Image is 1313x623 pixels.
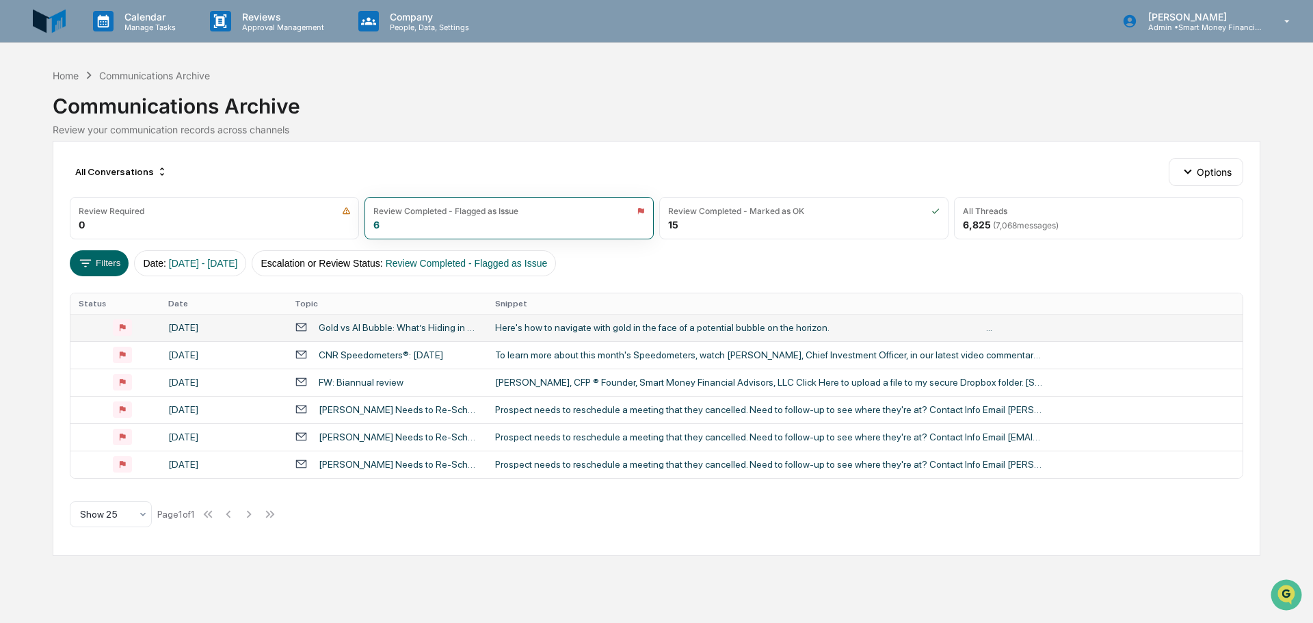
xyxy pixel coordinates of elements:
[287,293,487,314] th: Topic
[8,193,92,217] a: 🔎Data Lookup
[495,404,1042,415] div: Prospect needs to reschedule a meeting that they cancelled. Need to follow-up to see where they'r...
[113,172,170,186] span: Attestations
[47,105,224,118] div: Start new chat
[319,432,479,442] div: [PERSON_NAME] Needs to Re-Schedule
[668,219,678,230] div: 15
[379,11,476,23] p: Company
[160,293,287,314] th: Date
[168,459,278,470] div: [DATE]
[134,250,246,276] button: Date:[DATE] - [DATE]
[252,250,556,276] button: Escalation or Review Status:Review Completed - Flagged as Issue
[169,258,238,269] span: [DATE] - [DATE]
[963,219,1059,230] div: 6,825
[114,23,183,32] p: Manage Tasks
[47,118,173,129] div: We're available if you need us!
[114,11,183,23] p: Calendar
[993,220,1059,230] span: ( 7,068 messages)
[94,167,175,191] a: 🗄️Attestations
[27,172,88,186] span: Preclearance
[79,206,144,216] div: Review Required
[96,231,165,242] a: Powered byPylon
[1137,23,1264,32] p: Admin • Smart Money Financial Advisors
[495,349,1042,360] div: To learn more about this month's Speedometers, watch [PERSON_NAME], Chief Investment Officer, in ...
[231,23,331,32] p: Approval Management
[168,349,278,360] div: [DATE]
[963,206,1007,216] div: All Threads
[14,174,25,185] div: 🖐️
[495,322,1042,333] div: Here's how to navigate with gold in the face of a potential bubble on the horizon. ͏ ­͏ ­͏ ­͏ ­͏ ...
[495,459,1042,470] div: Prospect needs to reschedule a meeting that they cancelled. Need to follow-up to see where they'r...
[8,167,94,191] a: 🖐️Preclearance
[233,109,249,125] button: Start new chat
[70,250,129,276] button: Filters
[1169,158,1243,185] button: Options
[168,322,278,333] div: [DATE]
[168,377,278,388] div: [DATE]
[14,29,249,51] p: How can we help?
[495,432,1042,442] div: Prospect needs to reschedule a meeting that they cancelled. Need to follow-up to see where they'r...
[1269,578,1306,615] iframe: Open customer support
[79,219,85,230] div: 0
[99,70,210,81] div: Communications Archive
[495,377,1042,388] div: [PERSON_NAME], CFP ® Founder, Smart Money Financial Advisors, LLC Click Here to upload a file to ...
[1137,11,1264,23] p: [PERSON_NAME]
[668,206,804,216] div: Review Completed - Marked as OK
[373,206,518,216] div: Review Completed - Flagged as Issue
[136,232,165,242] span: Pylon
[53,124,1260,135] div: Review your communication records across channels
[379,23,476,32] p: People, Data, Settings
[53,70,79,81] div: Home
[386,258,548,269] span: Review Completed - Flagged as Issue
[70,161,173,183] div: All Conversations
[231,11,331,23] p: Reviews
[319,377,403,388] div: FW: Biannual review
[53,83,1260,118] div: Communications Archive
[373,219,380,230] div: 6
[319,459,479,470] div: [PERSON_NAME] Needs to Re-Schedule
[157,509,195,520] div: Page 1 of 1
[319,404,479,415] div: [PERSON_NAME] Needs to Re-Schedule
[637,207,645,215] img: icon
[319,349,443,360] div: CNR Speedometers®: [DATE]
[931,207,940,215] img: icon
[27,198,86,212] span: Data Lookup
[168,432,278,442] div: [DATE]
[14,105,38,129] img: 1746055101610-c473b297-6a78-478c-a979-82029cc54cd1
[33,5,66,38] img: logo
[70,293,160,314] th: Status
[342,207,351,215] img: icon
[14,200,25,211] div: 🔎
[168,404,278,415] div: [DATE]
[487,293,1243,314] th: Snippet
[99,174,110,185] div: 🗄️
[319,322,479,333] div: Gold vs AI Bubble: What’s Hiding in Plain Sight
